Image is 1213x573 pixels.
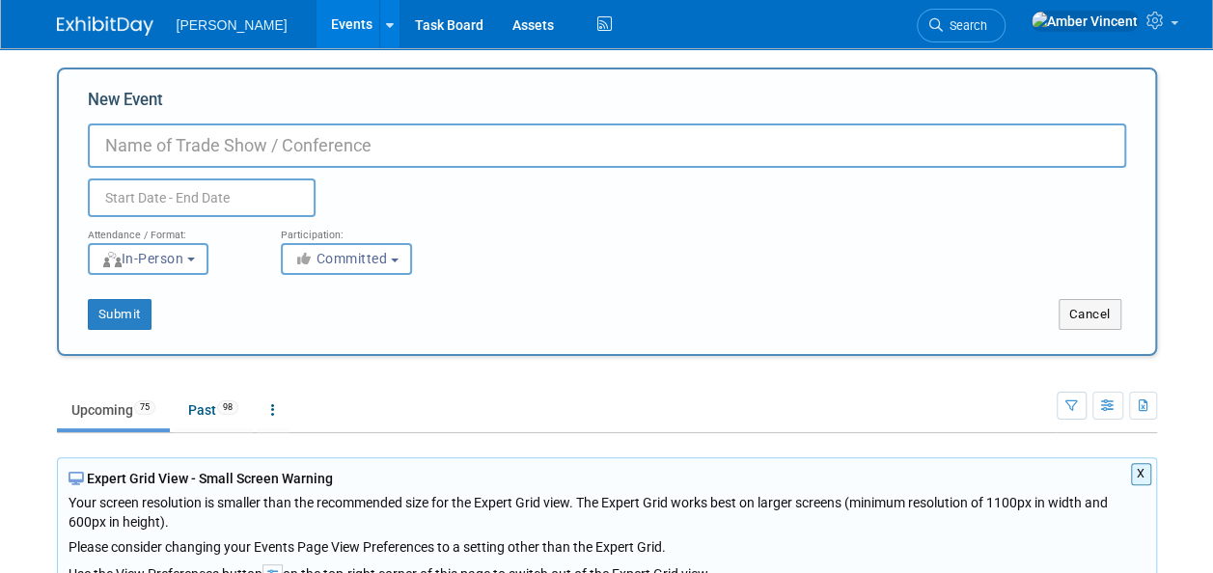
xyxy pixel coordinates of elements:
[174,392,253,428] a: Past98
[88,243,208,275] button: In-Person
[88,178,316,217] input: Start Date - End Date
[943,18,987,33] span: Search
[281,243,412,275] button: Committed
[177,17,288,33] span: [PERSON_NAME]
[1059,299,1121,330] button: Cancel
[69,469,1145,488] div: Expert Grid View - Small Screen Warning
[88,123,1126,168] input: Name of Trade Show / Conference
[294,251,388,266] span: Committed
[69,488,1145,557] div: Your screen resolution is smaller than the recommended size for the Expert Grid view. The Expert ...
[1031,11,1139,32] img: Amber Vincent
[57,16,153,36] img: ExhibitDay
[69,532,1145,557] div: Please consider changing your Events Page View Preferences to a setting other than the Expert Grid.
[88,299,152,330] button: Submit
[1131,463,1151,485] button: X
[57,392,170,428] a: Upcoming75
[917,9,1006,42] a: Search
[217,400,238,415] span: 98
[88,89,163,119] label: New Event
[134,400,155,415] span: 75
[88,217,252,242] div: Attendance / Format:
[281,217,445,242] div: Participation:
[101,251,184,266] span: In-Person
